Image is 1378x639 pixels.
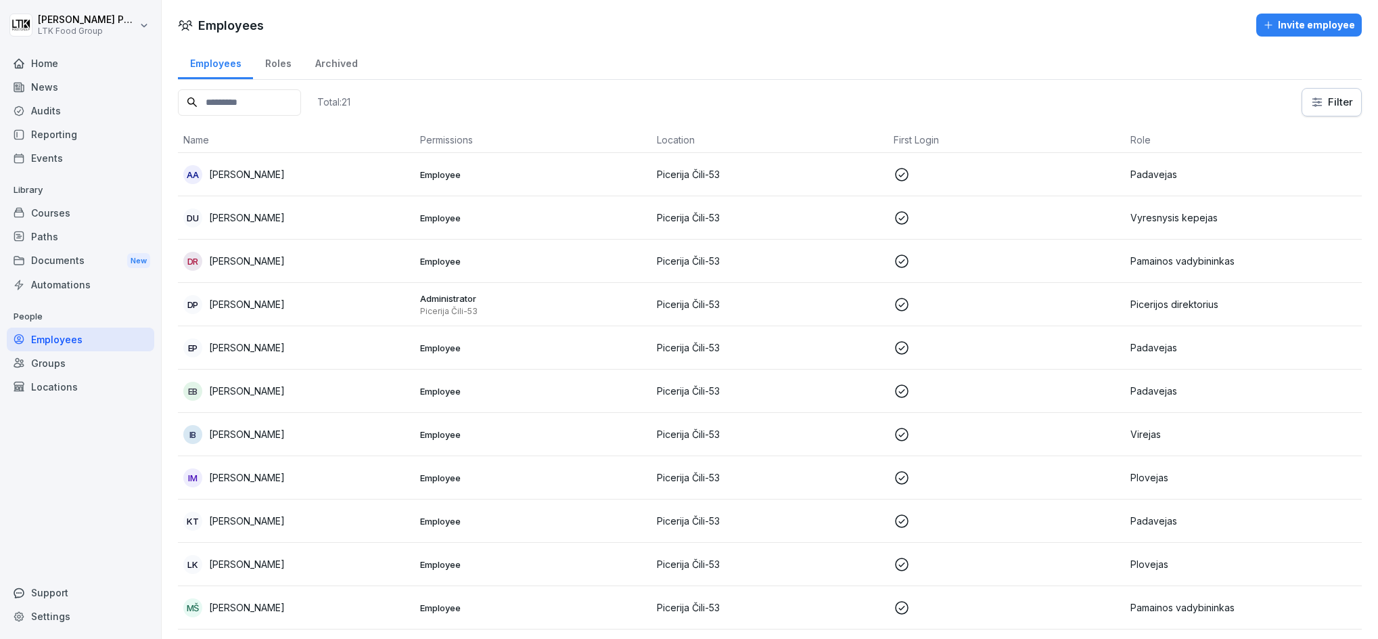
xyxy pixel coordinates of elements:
[183,208,202,227] div: DU
[209,470,285,485] p: [PERSON_NAME]
[1125,127,1362,153] th: Role
[657,427,883,441] p: Picerija Čili-53
[317,95,350,108] p: Total: 21
[1130,211,1356,225] p: Vyresnysis kepejas
[420,255,646,267] p: Employee
[420,342,646,354] p: Employee
[209,211,285,225] p: [PERSON_NAME]
[7,273,154,296] a: Automations
[178,127,415,153] th: Name
[1130,254,1356,268] p: Pamainos vadybininkas
[209,600,285,615] p: [PERSON_NAME]
[1130,167,1356,181] p: Padavejas
[209,254,285,268] p: [PERSON_NAME]
[183,425,202,444] div: IB
[657,514,883,528] p: Picerija Čili-53
[7,51,154,75] a: Home
[183,468,202,487] div: IM
[1130,297,1356,311] p: Picerijos direktorius
[1130,427,1356,441] p: Virejas
[1130,600,1356,615] p: Pamainos vadybininkas
[183,295,202,314] div: DP
[183,512,202,531] div: KT
[7,604,154,628] a: Settings
[38,14,137,26] p: [PERSON_NAME] Patalauskaitė
[7,146,154,170] a: Events
[183,555,202,574] div: LK
[7,99,154,123] a: Audits
[420,602,646,614] p: Employee
[7,201,154,225] a: Courses
[209,167,285,181] p: [PERSON_NAME]
[7,375,154,399] a: Locations
[209,557,285,571] p: [PERSON_NAME]
[253,45,303,79] a: Roles
[7,351,154,375] a: Groups
[651,127,888,153] th: Location
[1130,384,1356,398] p: Padavejas
[1130,340,1356,355] p: Padavejas
[183,165,202,184] div: AA
[657,600,883,615] p: Picerija Čili-53
[7,248,154,273] div: Documents
[209,384,285,398] p: [PERSON_NAME]
[657,167,883,181] p: Picerija Čili-53
[7,581,154,604] div: Support
[1256,14,1362,37] button: Invite employee
[7,328,154,351] a: Employees
[420,385,646,397] p: Employee
[657,557,883,571] p: Picerija Čili-53
[178,45,253,79] a: Employees
[183,382,202,401] div: EB
[127,253,150,269] div: New
[7,225,154,248] a: Paths
[209,340,285,355] p: [PERSON_NAME]
[198,16,264,35] h1: Employees
[7,306,154,328] p: People
[657,211,883,225] p: Picerija Čili-53
[420,428,646,441] p: Employee
[657,297,883,311] p: Picerija Čili-53
[420,212,646,224] p: Employee
[1310,95,1353,109] div: Filter
[7,75,154,99] a: News
[657,254,883,268] p: Picerija Čili-53
[183,338,202,357] div: EP
[657,470,883,485] p: Picerija Čili-53
[7,123,154,146] a: Reporting
[1263,18,1355,32] div: Invite employee
[7,248,154,273] a: DocumentsNew
[657,384,883,398] p: Picerija Čili-53
[888,127,1125,153] th: First Login
[209,427,285,441] p: [PERSON_NAME]
[1130,470,1356,485] p: Plovejas
[420,169,646,181] p: Employee
[183,598,202,617] div: MŠ
[303,45,369,79] a: Archived
[1302,89,1361,116] button: Filter
[183,252,202,271] div: DR
[420,558,646,571] p: Employee
[420,515,646,527] p: Employee
[657,340,883,355] p: Picerija Čili-53
[1130,557,1356,571] p: Plovejas
[38,26,137,36] p: LTK Food Group
[1130,514,1356,528] p: Padavejas
[420,472,646,484] p: Employee
[7,179,154,201] p: Library
[209,297,285,311] p: [PERSON_NAME]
